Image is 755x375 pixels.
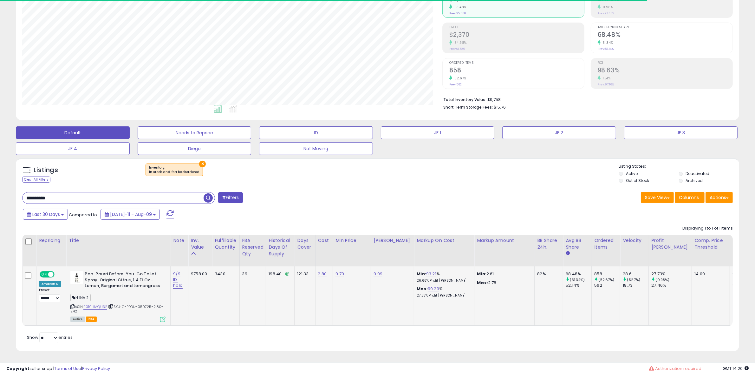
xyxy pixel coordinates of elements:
[242,237,264,257] div: FBA Reserved Qty
[626,178,649,183] label: Out of Stock
[23,209,68,220] button: Last 30 Days
[679,194,699,201] span: Columns
[675,192,705,203] button: Columns
[502,126,616,139] button: JF 2
[594,283,620,288] div: 562
[173,271,183,289] a: 9/9 ID: hold
[598,83,614,86] small: Prev: 97.16%
[27,334,73,340] span: Show: entries
[22,177,50,183] div: Clear All Filters
[477,237,532,244] div: Markup Amount
[199,161,206,167] button: ×
[601,5,613,10] small: 0.98%
[656,277,670,282] small: (0.98%)
[34,166,58,175] h5: Listings
[381,126,495,139] button: JF 1
[417,286,428,292] b: Max:
[70,294,90,301] span: H.INV.2
[449,31,584,40] h2: $2,370
[417,271,426,277] b: Min:
[428,286,439,292] a: 99.29
[694,237,727,251] div: Comp. Price Threshold
[39,288,61,302] div: Preset:
[16,142,130,155] button: JF 4
[138,142,251,155] button: Diego
[449,26,584,29] span: Profit
[443,104,493,110] b: Short Term Storage Fees:
[259,142,373,155] button: Not Moving
[191,237,209,251] div: Inv. value
[426,271,436,277] a: 93.21
[624,126,738,139] button: JF 3
[623,283,648,288] div: 18.73
[54,365,81,372] a: Terms of Use
[449,61,584,65] span: Ordered Items
[566,283,591,288] div: 52.14%
[601,76,611,81] small: 1.51%
[82,365,110,372] a: Privacy Policy
[54,272,64,277] span: OFF
[138,126,251,139] button: Needs to Reprice
[32,211,60,218] span: Last 30 Days
[6,366,110,372] div: seller snap | |
[149,165,199,175] span: Inventory :
[449,11,466,15] small: Prev: $5,568
[682,225,733,231] div: Displaying 1 to 1 of 1 items
[70,271,166,321] div: ASIN:
[494,104,506,110] span: $15.76
[16,126,130,139] button: Default
[297,237,312,251] div: Days Cover
[70,304,163,314] span: | SKU: G-PPOU-050725-2.80-242
[173,237,185,244] div: Note
[40,272,48,277] span: ON
[318,271,327,277] a: 2.80
[215,237,237,251] div: Fulfillable Quantity
[594,271,620,277] div: 858
[570,277,585,282] small: (31.34%)
[651,237,689,251] div: Profit [PERSON_NAME]
[477,271,486,277] strong: Min:
[449,67,584,75] h2: 858
[477,271,530,277] p: 2.61
[417,278,469,283] p: 26.66% Profit [PERSON_NAME]
[335,271,344,277] a: 9.79
[594,237,617,251] div: Ordered Items
[651,271,692,277] div: 27.73%
[598,47,614,51] small: Prev: 52.14%
[599,277,615,282] small: (52.67%)
[297,271,310,277] div: 121.33
[335,237,368,244] div: Min Price
[566,251,570,256] small: Avg BB Share.
[449,83,462,86] small: Prev: 562
[69,237,168,244] div: Title
[110,211,152,218] span: [DATE]-11 - Aug-09
[623,271,648,277] div: 28.6
[537,237,560,251] div: BB Share 24h.
[242,271,261,277] div: 39
[86,317,97,322] span: FBA
[619,164,739,170] p: Listing States:
[686,178,703,183] label: Archived
[598,11,614,15] small: Prev: 27.46%
[706,192,733,203] button: Actions
[215,271,234,277] div: 3430
[598,26,732,29] span: Avg. Buybox Share
[149,170,199,174] div: in stock and fba backordered
[417,286,469,298] div: %
[69,212,98,218] span: Compared to:
[374,237,411,244] div: [PERSON_NAME]
[598,31,732,40] h2: 68.48%
[417,293,469,298] p: 27.83% Profit [PERSON_NAME]
[269,237,292,257] div: Historical Days Of Supply
[83,304,107,310] a: B019HMQU32
[601,40,613,45] small: 31.34%
[443,97,486,102] b: Total Inventory Value:
[452,40,467,45] small: 54.98%
[318,237,330,244] div: Cost
[6,365,29,372] strong: Copyright
[477,280,488,286] strong: Max:
[39,237,63,244] div: Repricing
[70,317,85,322] span: All listings currently available for purchase on Amazon
[443,95,728,103] li: $9,758
[655,365,701,372] span: Authorization required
